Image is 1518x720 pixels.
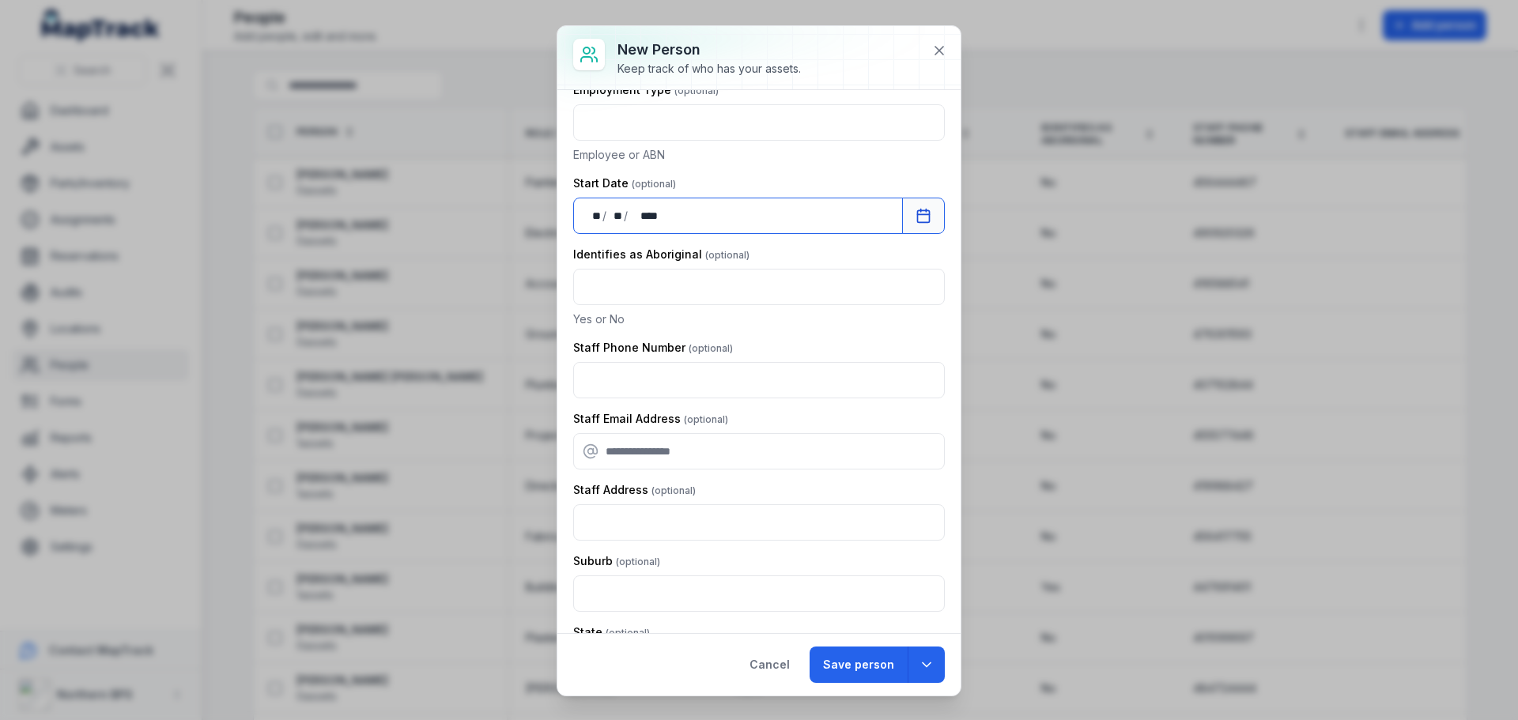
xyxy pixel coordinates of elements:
[617,39,801,61] h3: New person
[573,175,676,191] label: Start Date
[573,147,945,163] p: Employee or ABN
[587,208,602,224] div: day,
[902,198,945,234] button: Calendar
[573,482,696,498] label: Staff Address
[573,311,945,327] p: Yes or No
[810,646,908,683] button: Save person
[573,247,750,262] label: Identifies as Aboriginal
[573,411,728,427] label: Staff Email Address
[573,624,650,640] label: State
[629,208,659,224] div: year,
[573,553,660,569] label: Suburb
[617,61,801,77] div: Keep track of who has your assets.
[573,340,733,356] label: Staff Phone Number
[602,208,608,224] div: /
[736,646,803,683] button: Cancel
[624,208,629,224] div: /
[573,82,719,98] label: Employment Type
[608,208,624,224] div: month,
